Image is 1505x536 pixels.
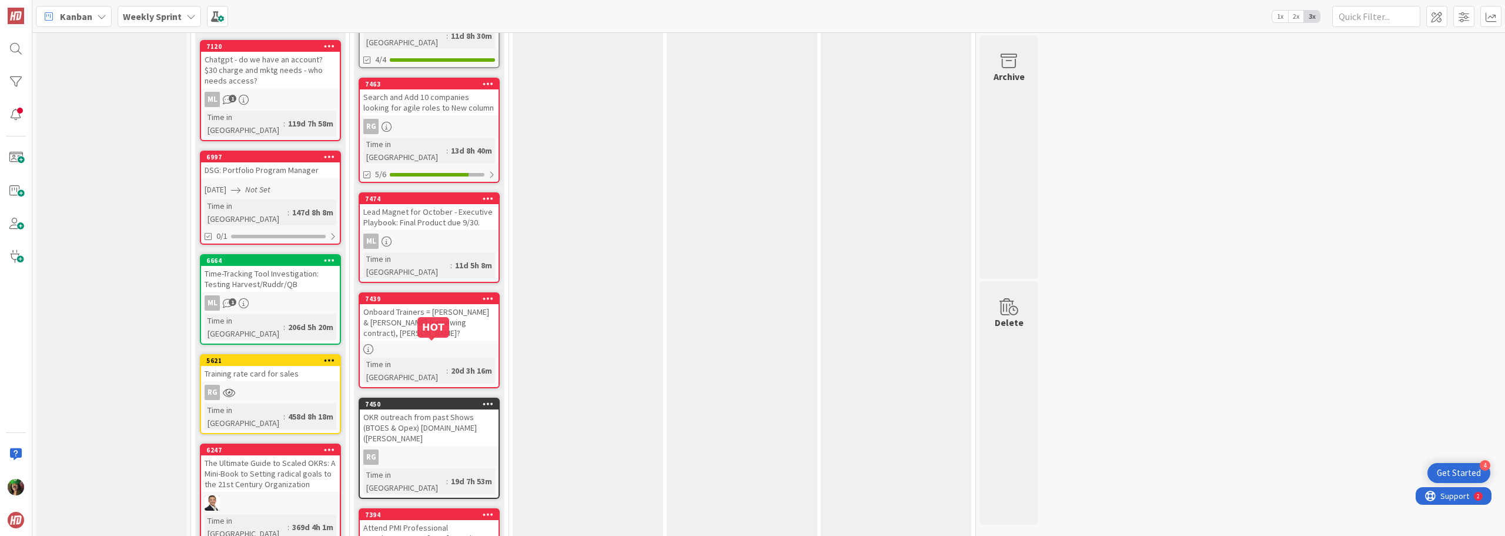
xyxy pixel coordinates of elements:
[206,257,340,265] div: 6664
[422,322,444,333] h5: HOT
[206,42,340,51] div: 7120
[201,41,340,52] div: 7120
[216,230,228,242] span: 0/1
[363,358,446,384] div: Time in [GEOGRAPHIC_DATA]
[201,162,340,178] div: DSG: Portfolio Program Manager
[205,385,220,400] div: RG
[360,194,499,230] div: 7474Lead Magnet for October - Executive Playbook: Final Product due 9/30.
[201,355,340,381] div: 5621Training rate card for sales
[8,8,24,24] img: Visit kanbanzone.com
[289,206,336,219] div: 147d 8h 8m
[60,9,92,24] span: Kanban
[201,52,340,88] div: Chatgpt - do we have an account? $30 charge and mktg needs - who needs access?
[452,259,495,272] div: 11d 5h 8m
[283,410,285,423] span: :
[375,168,386,181] span: 5/6
[205,111,283,137] div: Time in [GEOGRAPHIC_DATA]
[360,450,499,465] div: RG
[201,445,340,455] div: 6247
[205,404,283,430] div: Time in [GEOGRAPHIC_DATA]
[229,95,236,102] span: 1
[201,385,340,400] div: RG
[360,79,499,115] div: 7463Search and Add 10 companies looking for agile roles to New column
[363,234,379,249] div: ML
[205,199,287,225] div: Time in [GEOGRAPHIC_DATA]
[360,294,499,304] div: 7439
[360,204,499,230] div: Lead Magnet for October - Executive Playbook: Final Product due 9/30.
[360,510,499,520] div: 7394
[245,184,270,195] i: Not Set
[201,495,340,511] div: SL
[205,314,283,340] div: Time in [GEOGRAPHIC_DATA]
[365,80,499,88] div: 7463
[201,366,340,381] div: Training rate card for sales
[206,357,340,365] div: 5621
[205,184,226,196] span: [DATE]
[206,446,340,454] div: 6247
[448,475,495,488] div: 19d 7h 53m
[363,138,446,164] div: Time in [GEOGRAPHIC_DATA]
[201,455,340,492] div: The Ultimate Guide to Scaled OKRs: A Mini-Book to Setting radical goals to the 21st Century Organ...
[61,5,64,14] div: 2
[229,298,236,306] span: 1
[201,255,340,266] div: 6664
[360,410,499,446] div: OKR outreach from past Shows (BTOES & Opex) [DOMAIN_NAME] ([PERSON_NAME]
[289,521,336,534] div: 369d 4h 1m
[363,119,379,134] div: RG
[360,294,499,341] div: 7439Onboard Trainers = [PERSON_NAME] & [PERSON_NAME] (reviewing contract), [PERSON_NAME]?
[446,29,448,42] span: :
[446,475,448,488] span: :
[375,54,386,66] span: 4/4
[448,29,495,42] div: 11d 8h 30m
[363,23,446,49] div: Time in [GEOGRAPHIC_DATA]
[1272,11,1288,22] span: 1x
[365,295,499,303] div: 7439
[360,399,499,446] div: 7450OKR outreach from past Shows (BTOES & Opex) [DOMAIN_NAME] ([PERSON_NAME]
[285,410,336,423] div: 458d 8h 18m
[205,92,220,107] div: ML
[365,400,499,408] div: 7450
[287,521,289,534] span: :
[285,321,336,334] div: 206d 5h 20m
[201,255,340,292] div: 6664Time-Tracking Tool Investigation: Testing Harvest/Ruddr/QB
[363,468,446,494] div: Time in [GEOGRAPHIC_DATA]
[1480,460,1490,471] div: 4
[201,152,340,178] div: 6997DSG: Portfolio Program Manager
[201,266,340,292] div: Time-Tracking Tool Investigation: Testing Harvest/Ruddr/QB
[360,304,499,341] div: Onboard Trainers = [PERSON_NAME] & [PERSON_NAME] (reviewing contract), [PERSON_NAME]?
[201,295,340,311] div: ML
[287,206,289,219] span: :
[8,479,24,495] img: SL
[1437,467,1481,479] div: Get Started
[363,450,379,465] div: RG
[363,252,450,278] div: Time in [GEOGRAPHIC_DATA]
[448,364,495,377] div: 20d 3h 16m
[450,259,452,272] span: :
[25,2,53,16] span: Support
[448,144,495,157] div: 13d 8h 40m
[201,445,340,492] div: 6247The Ultimate Guide to Scaled OKRs: A Mini-Book to Setting radical goals to the 21st Century O...
[283,321,285,334] span: :
[1332,6,1420,27] input: Quick Filter...
[1427,463,1490,483] div: Open Get Started checklist, remaining modules: 4
[201,41,340,88] div: 7120Chatgpt - do we have an account? $30 charge and mktg needs - who needs access?
[205,295,220,311] div: ML
[360,89,499,115] div: Search and Add 10 companies looking for agile roles to New column
[994,69,1025,84] div: Archive
[201,92,340,107] div: ML
[1304,11,1320,22] span: 3x
[360,194,499,204] div: 7474
[285,117,336,130] div: 119d 7h 58m
[283,117,285,130] span: :
[205,495,220,511] img: SL
[123,11,182,22] b: Weekly Sprint
[446,144,448,157] span: :
[360,234,499,249] div: ML
[365,195,499,203] div: 7474
[201,355,340,366] div: 5621
[201,152,340,162] div: 6997
[206,153,340,161] div: 6997
[360,399,499,410] div: 7450
[446,364,448,377] span: :
[995,315,1024,329] div: Delete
